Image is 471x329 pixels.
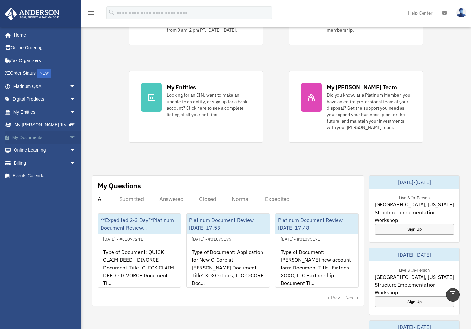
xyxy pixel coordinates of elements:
div: Expedited [265,196,290,202]
a: Platinum Q&Aarrow_drop_down [5,80,86,93]
div: Type of Document: QUICK CLAIM DEED - DIVORCE Document Title: QUICK CLAIM DEED - DIVORCE Document ... [98,243,181,293]
a: My Entities Looking for an EIN, want to make an update to an entity, or sign up for a bank accoun... [129,71,263,143]
div: All [98,196,104,202]
div: Live & In-Person [394,266,435,273]
img: Anderson Advisors Platinum Portal [3,8,61,20]
i: search [108,9,115,16]
a: Events Calendar [5,170,86,182]
a: vertical_align_top [446,288,460,302]
div: Looking for an EIN, want to make an update to an entity, or sign up for a bank account? Click her... [167,92,251,118]
a: My Documentsarrow_drop_down [5,131,86,144]
i: vertical_align_top [449,291,457,298]
div: Did you know, as a Platinum Member, you have an entire professional team at your disposal? Get th... [327,92,411,131]
span: arrow_drop_down [70,144,82,157]
span: arrow_drop_down [70,157,82,170]
a: Home [5,28,82,41]
div: Answered [159,196,184,202]
span: Structure Implementation Workshop [375,281,454,296]
div: [DATE] - #01075175 [187,235,237,242]
div: Submitted [119,196,144,202]
span: arrow_drop_down [70,80,82,93]
div: [DATE] - #01077241 [98,235,148,242]
div: [DATE]-[DATE] [369,176,459,189]
a: Sign Up [375,296,454,307]
div: Platinum Document Review [DATE] 17:48 [275,214,358,234]
a: **Expedited 2-3 Day**Platinum Document Review...[DATE] - #01077241Type of Document: QUICK CLAIM D... [98,213,181,288]
div: My [PERSON_NAME] Team [327,83,397,91]
span: Structure Implementation Workshop [375,208,454,224]
a: My Entitiesarrow_drop_down [5,105,86,118]
span: [GEOGRAPHIC_DATA], [US_STATE] [375,201,454,208]
a: Billingarrow_drop_down [5,157,86,170]
div: Type of Document: Application for New C-Corp at [PERSON_NAME] Document Title: XOXOptions, LLC C-C... [187,243,269,293]
a: My [PERSON_NAME] Teamarrow_drop_down [5,118,86,131]
span: arrow_drop_down [70,118,82,132]
div: [DATE] - #01075171 [275,235,326,242]
span: arrow_drop_down [70,93,82,106]
a: Online Learningarrow_drop_down [5,144,86,157]
div: **Expedited 2-3 Day**Platinum Document Review... [98,214,181,234]
a: Sign Up [375,224,454,235]
div: Live & In-Person [394,194,435,201]
a: Order StatusNEW [5,67,86,80]
div: Normal [232,196,250,202]
div: My Entities [167,83,196,91]
a: Platinum Document Review [DATE] 17:53[DATE] - #01075175Type of Document: Application for New C-Co... [186,213,270,288]
span: arrow_drop_down [70,131,82,144]
div: My Questions [98,181,141,191]
div: Closed [199,196,216,202]
a: Platinum Document Review [DATE] 17:48[DATE] - #01075171Type of Document: [PERSON_NAME] new accoun... [275,213,359,288]
a: Tax Organizers [5,54,86,67]
div: Type of Document: [PERSON_NAME] new account form Document Title: Fintech-XOXO, LLC Partnership Do... [275,243,358,293]
a: menu [87,11,95,17]
i: menu [87,9,95,17]
div: Platinum Document Review [DATE] 17:53 [187,214,269,234]
a: My [PERSON_NAME] Team Did you know, as a Platinum Member, you have an entire professional team at... [289,71,423,143]
div: NEW [37,69,51,78]
div: [DATE]-[DATE] [369,248,459,261]
span: [GEOGRAPHIC_DATA], [US_STATE] [375,273,454,281]
a: Digital Productsarrow_drop_down [5,93,86,106]
img: User Pic [456,8,466,17]
a: Online Ordering [5,41,86,54]
span: arrow_drop_down [70,105,82,119]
